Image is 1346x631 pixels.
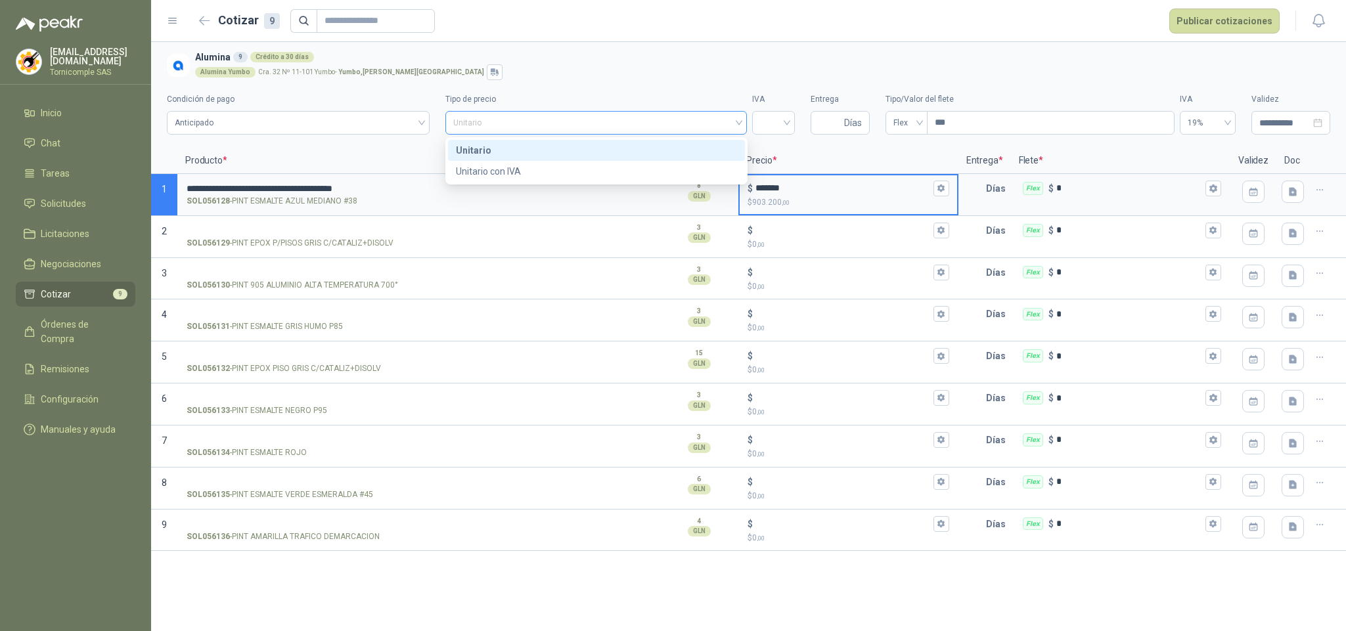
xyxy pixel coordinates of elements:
[456,143,737,158] div: Unitario
[752,449,765,458] span: 0
[41,362,89,376] span: Remisiones
[688,526,711,536] div: GLN
[752,93,795,106] label: IVA
[1205,390,1221,406] button: Flex $
[755,519,930,529] input: $$0,00
[1048,181,1054,196] p: $
[748,475,753,489] p: $
[1276,148,1309,174] p: Doc
[933,265,949,280] button: $$0,00
[748,448,949,460] p: $
[41,227,89,241] span: Licitaciones
[187,446,230,459] strong: SOL056134
[187,226,431,236] input: SOL056129-PINT EPOX P/PISOS GRIS C/CATALIZ+DISOLV
[757,450,765,458] span: ,00
[162,184,167,194] span: 1
[338,68,484,76] strong: Yumbo , [PERSON_NAME][GEOGRAPHIC_DATA]
[16,312,135,351] a: Órdenes de Compra
[811,93,870,106] label: Entrega
[1205,432,1221,448] button: Flex $
[1023,266,1043,279] div: Flex
[1230,148,1276,174] p: Validez
[1188,113,1228,133] span: 19%
[41,317,123,346] span: Órdenes de Compra
[755,477,930,487] input: $$0,00
[187,404,327,417] p: - PINT ESMALTE NEGRO P95
[748,364,949,376] p: $
[933,348,949,364] button: $$0,00
[162,226,167,236] span: 2
[986,259,1011,286] p: Días
[697,432,701,443] p: 3
[688,316,711,327] div: GLN
[195,67,256,77] div: Alumina Yumbo
[1023,391,1043,404] div: Flex
[697,516,701,527] p: 4
[50,68,135,76] p: Tornicomple SAS
[41,287,71,301] span: Cotizar
[187,489,230,501] strong: SOL056135
[187,531,230,543] strong: SOL056136
[177,148,440,174] p: Producto
[933,181,949,196] button: $$903.200,00
[1205,265,1221,280] button: Flex $
[748,196,949,209] p: $
[752,240,765,249] span: 0
[187,195,357,207] p: - PINT ESMALTE AZUL MEDIANO #38
[755,393,930,403] input: $$0,00
[16,221,135,246] a: Licitaciones
[752,491,765,500] span: 0
[16,251,135,276] a: Negociaciones
[41,196,86,211] span: Solicitudes
[187,195,230,207] strong: SOL056128
[1056,393,1203,403] input: Flex $
[187,477,431,487] input: SOL056135-PINT ESMALTE VERDE ESMERALDA #45
[440,148,660,174] p: Descripción
[757,241,765,248] span: ,00
[1023,308,1043,321] div: Flex
[41,136,60,150] span: Chat
[16,357,135,381] a: Remisiones
[16,49,41,74] img: Company Logo
[757,534,765,542] span: ,00
[1205,181,1221,196] button: Flex $
[986,301,1011,327] p: Días
[986,427,1011,453] p: Días
[1056,519,1203,529] input: Flex $
[1023,224,1043,237] div: Flex
[1011,148,1230,174] p: Flete
[748,238,949,251] p: $
[1048,475,1054,489] p: $
[1056,351,1203,361] input: Flex $
[187,237,393,250] p: - PINT EPOX P/PISOS GRIS C/CATALIZ+DISOLV
[187,393,431,403] input: SOL056133-PINT ESMALTE NEGRO P95
[688,359,711,369] div: GLN
[757,408,765,416] span: ,00
[748,280,949,293] p: $
[1023,349,1043,362] div: Flex
[1056,267,1203,277] input: Flex $
[1205,348,1221,364] button: Flex $
[986,175,1011,202] p: Días
[187,237,230,250] strong: SOL056129
[1180,93,1236,106] label: IVA
[755,351,930,361] input: $$0,00
[933,516,949,532] button: $$0,00
[16,191,135,216] a: Solicitudes
[16,161,135,186] a: Tareas
[755,267,930,277] input: $$0,00
[752,282,765,291] span: 0
[41,392,99,406] span: Configuración
[1205,223,1221,238] button: Flex $
[264,13,280,29] div: 9
[697,390,701,401] p: 3
[448,161,745,182] div: Unitario con IVA
[986,343,1011,369] p: Días
[250,52,314,62] div: Crédito a 30 días
[688,191,711,202] div: GLN
[50,47,135,66] p: [EMAIL_ADDRESS][DOMAIN_NAME]
[688,484,711,494] div: GLN
[748,490,949,502] p: $
[697,223,701,233] p: 3
[1205,516,1221,532] button: Flex $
